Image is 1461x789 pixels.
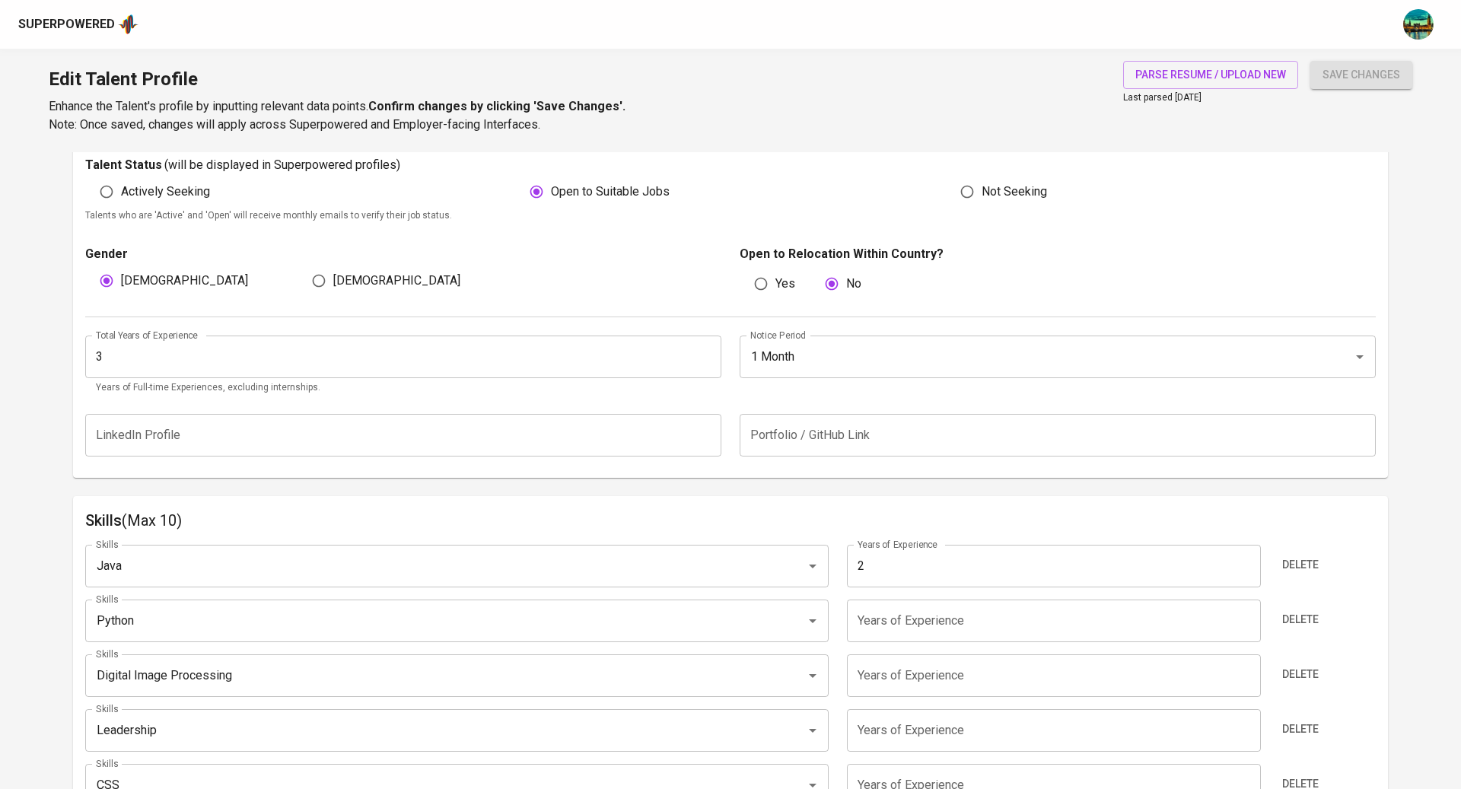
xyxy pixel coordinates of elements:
[551,183,670,201] span: Open to Suitable Jobs
[1282,610,1319,629] span: Delete
[740,245,1376,263] p: Open to Relocation Within Country?
[1123,61,1298,89] button: parse resume / upload new
[846,275,861,293] span: No
[1323,65,1400,84] span: save changes
[982,183,1047,201] span: Not Seeking
[802,610,823,632] button: Open
[121,272,248,290] span: [DEMOGRAPHIC_DATA]
[85,208,1376,224] p: Talents who are 'Active' and 'Open' will receive monthly emails to verify their job status.
[1282,720,1319,739] span: Delete
[49,97,625,134] p: Enhance the Talent's profile by inputting relevant data points. Note: Once saved, changes will ap...
[122,511,182,530] span: (Max 10)
[1276,551,1325,579] button: Delete
[802,665,823,686] button: Open
[1276,606,1325,634] button: Delete
[1123,92,1202,103] span: Last parsed [DATE]
[85,508,1376,533] h6: Skills
[1135,65,1286,84] span: parse resume / upload new
[1282,665,1319,684] span: Delete
[85,245,721,263] p: Gender
[368,99,625,113] b: Confirm changes by clicking 'Save Changes'.
[1349,346,1370,367] button: Open
[333,272,460,290] span: [DEMOGRAPHIC_DATA]
[1403,9,1434,40] img: a5d44b89-0c59-4c54-99d0-a63b29d42bd3.jpg
[775,275,795,293] span: Yes
[802,555,823,577] button: Open
[1310,61,1412,89] button: save changes
[802,720,823,741] button: Open
[121,183,210,201] span: Actively Seeking
[18,16,115,33] div: Superpowered
[85,156,162,174] p: Talent Status
[96,380,711,396] p: Years of Full-time Experiences, excluding internships.
[164,156,400,174] p: ( will be displayed in Superpowered profiles )
[18,13,138,36] a: Superpoweredapp logo
[1282,555,1319,574] span: Delete
[49,61,625,97] h1: Edit Talent Profile
[1276,660,1325,689] button: Delete
[118,13,138,36] img: app logo
[1276,715,1325,743] button: Delete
